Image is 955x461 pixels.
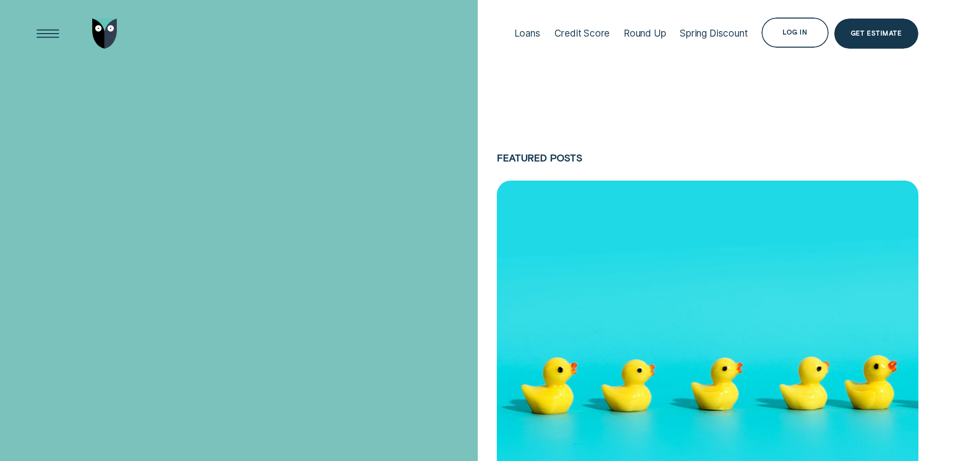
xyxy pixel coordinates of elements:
div: Featured posts [497,152,918,164]
img: Wisr [92,19,117,49]
button: Open Menu [33,19,63,49]
h4: Feed your mind [37,191,204,331]
a: Get Estimate [834,19,918,49]
div: Round Up [624,28,666,39]
div: Spring Discount [680,28,747,39]
button: Log in [761,18,828,48]
div: Loans [514,28,540,39]
div: Credit Score [554,28,610,39]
